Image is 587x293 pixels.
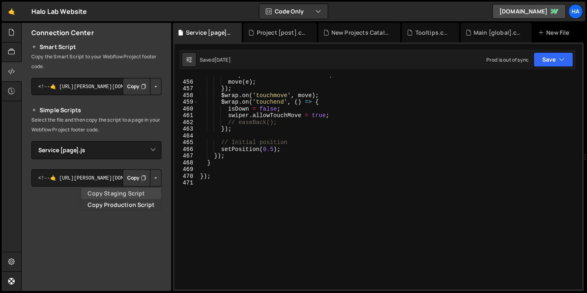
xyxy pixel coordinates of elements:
button: Code Only [259,4,328,19]
textarea: <!--🤙 [URL][PERSON_NAME][DOMAIN_NAME]> <script>document.addEventListener("DOMContentLoaded", func... [31,169,161,186]
iframe: YouTube video player [31,200,162,273]
h2: Simple Scripts [31,105,161,115]
div: 471 [174,180,199,186]
button: Copy [123,169,150,186]
p: Copy the Smart Script to your Webflow Project footer code. [31,52,161,71]
div: 456 [174,79,199,86]
a: Ha [568,4,583,19]
div: 464 [174,133,199,140]
button: Save [534,52,573,67]
div: Button group with nested dropdown [123,78,161,95]
textarea: <!--🤙 [URL][PERSON_NAME][DOMAIN_NAME]> <script>document.addEventListener("DOMContentLoaded", func... [31,78,161,95]
div: 458 [174,92,199,99]
button: Copy [123,78,150,95]
a: [DOMAIN_NAME] [492,4,566,19]
div: 463 [174,126,199,133]
h2: Smart Script [31,42,161,52]
div: 468 [174,160,199,166]
div: New File [538,29,572,37]
div: 469 [174,166,199,173]
div: Halo Lab Website [31,7,87,16]
div: 457 [174,85,199,92]
div: 467 [174,153,199,160]
div: 470 [174,173,199,180]
a: 🤙 [2,2,22,21]
div: 465 [174,139,199,146]
div: 462 [174,119,199,126]
div: Main [global].css [474,29,522,37]
div: 466 [174,146,199,153]
div: Project [post].css [257,29,307,37]
p: Select the file and then copy the script to a page in your Webflow Project footer code. [31,115,161,135]
div: New Projects Catalog [page].js [331,29,391,37]
div: 459 [174,99,199,106]
div: 460 [174,106,199,113]
a: Copy Production Script [81,199,161,211]
div: Tooltips.css [415,29,449,37]
div: [DATE] [214,56,231,63]
div: 461 [174,112,199,119]
div: Service [page].js [186,29,232,37]
div: Prod is out of sync [486,56,529,63]
a: Copy Staging Script [81,188,161,199]
h2: Connection Center [31,28,94,37]
div: Saved [200,56,231,63]
div: Button group with nested dropdown [123,169,161,186]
